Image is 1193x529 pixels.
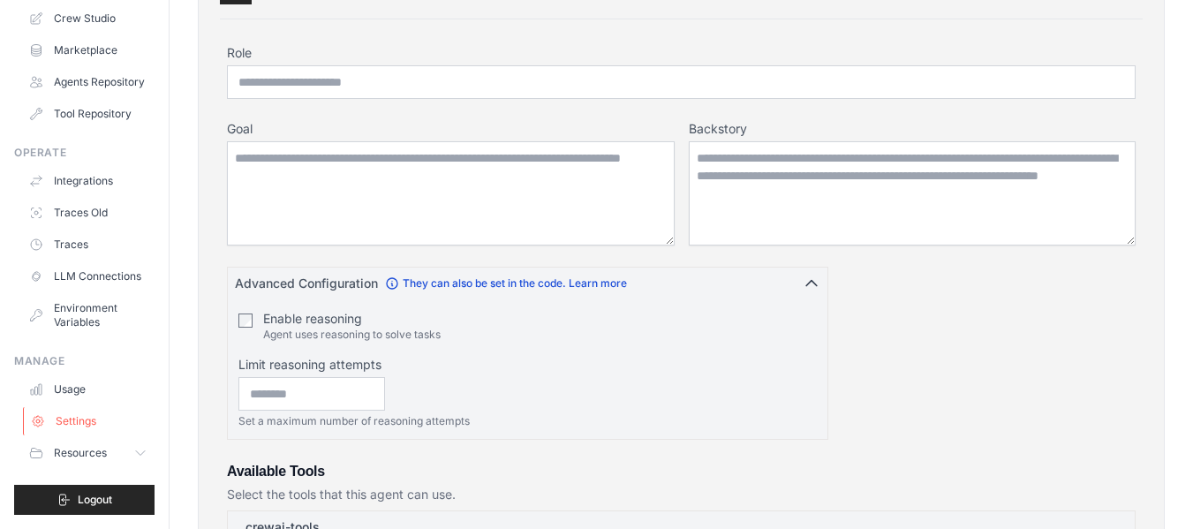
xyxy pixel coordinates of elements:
[21,230,155,259] a: Traces
[238,414,817,428] p: Set a maximum number of reasoning attempts
[21,262,155,291] a: LLM Connections
[14,485,155,515] button: Logout
[14,354,155,368] div: Manage
[21,375,155,404] a: Usage
[21,36,155,64] a: Marketplace
[21,4,155,33] a: Crew Studio
[263,328,441,342] p: Agent uses reasoning to solve tasks
[227,120,675,138] label: Goal
[21,439,155,467] button: Resources
[227,461,1136,482] h3: Available Tools
[21,68,155,96] a: Agents Repository
[54,446,107,460] span: Resources
[238,356,817,374] label: Limit reasoning attempts
[228,268,827,299] button: Advanced Configuration They can also be set in the code. Learn more
[21,199,155,227] a: Traces Old
[227,44,1136,62] label: Role
[385,276,627,291] a: They can also be set in the code. Learn more
[227,486,1136,503] p: Select the tools that this agent can use.
[21,294,155,336] a: Environment Variables
[14,146,155,160] div: Operate
[21,100,155,128] a: Tool Repository
[263,310,441,328] label: Enable reasoning
[21,167,155,195] a: Integrations
[23,407,156,435] a: Settings
[235,275,378,292] span: Advanced Configuration
[78,493,112,507] span: Logout
[689,120,1136,138] label: Backstory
